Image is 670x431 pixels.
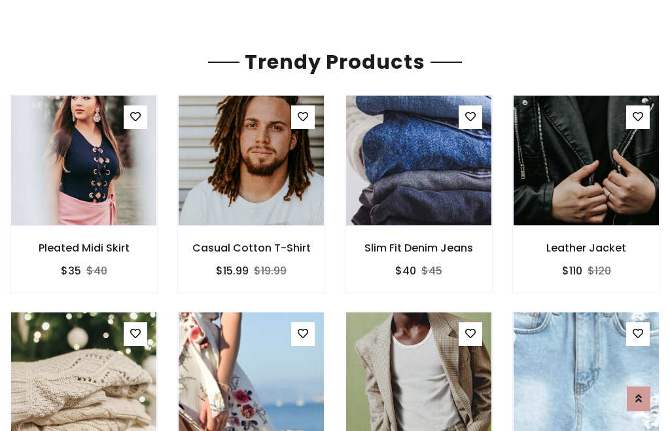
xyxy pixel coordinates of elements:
span: Trendy Products [239,48,431,76]
h6: Casual Cotton T-Shirt [178,242,325,254]
del: $45 [421,263,442,278]
h6: $40 [395,265,416,277]
h6: Leather Jacket [513,242,660,254]
h6: Slim Fit Denim Jeans [345,242,492,254]
del: $120 [588,263,611,278]
h6: $15.99 [216,265,249,277]
del: $19.99 [254,263,287,278]
h6: Pleated Midi Skirt [10,242,157,254]
h6: $110 [562,265,582,277]
del: $40 [86,263,107,278]
h6: $35 [61,265,81,277]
